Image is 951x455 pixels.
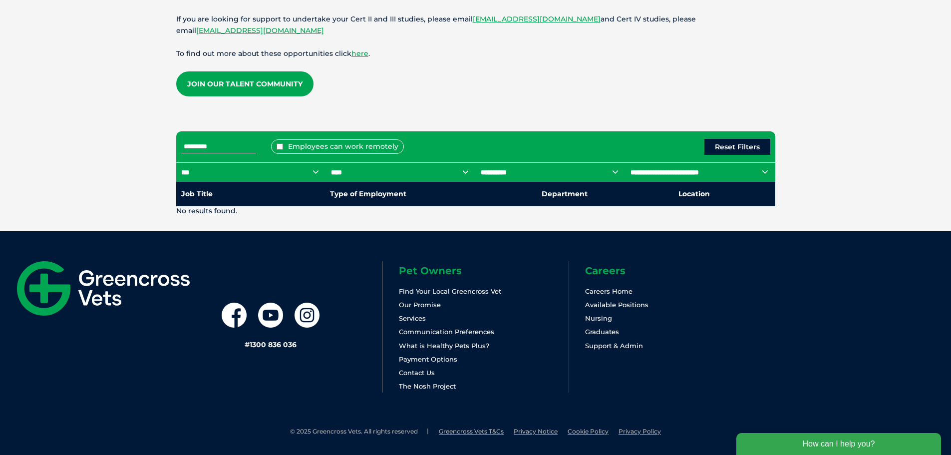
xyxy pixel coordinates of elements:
a: Find Your Local Greencross Vet [399,287,501,295]
a: Greencross Vets T&Cs [439,428,504,435]
a: Our Promise [399,301,441,309]
a: Nursing [585,314,612,322]
a: Careers Home [585,287,633,295]
div: How can I help you? [6,6,211,28]
p: No results found. [176,206,325,216]
h6: Pet Owners [399,266,569,276]
a: Available Positions [585,301,648,309]
button: Reset Filters [704,139,770,155]
li: © 2025 Greencross Vets. All rights reserved [290,428,429,436]
p: If you are looking for support to undertake your Cert II and III studies, please email and Cert I... [176,13,775,36]
nobr: Job Title [181,189,213,198]
a: Contact Us [399,369,435,377]
p: To find out more about these opportunities click . [176,48,775,59]
a: Payment Options [399,355,457,363]
a: Support & Admin [585,342,643,350]
label: Employees can work remotely [271,139,404,154]
a: Privacy Notice [514,428,558,435]
span: # [245,340,250,349]
nobr: Department [542,189,588,198]
nobr: Location [678,189,710,198]
a: Services [399,314,426,322]
h6: Careers [585,266,755,276]
nobr: Type of Employment [330,189,406,198]
a: here [351,49,368,58]
a: [EMAIL_ADDRESS][DOMAIN_NAME] [473,14,601,23]
a: [EMAIL_ADDRESS][DOMAIN_NAME] [196,26,324,35]
a: Cookie Policy [568,428,609,435]
a: Communication Preferences [399,328,494,336]
a: Graduates [585,328,619,336]
a: The Nosh Project [399,382,456,390]
input: Employees can work remotely [277,143,283,150]
a: #1300 836 036 [245,340,297,349]
button: Search [932,45,942,55]
a: Privacy Policy [619,428,661,435]
a: Join our Talent Community [176,71,314,96]
a: What is Healthy Pets Plus? [399,342,489,350]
